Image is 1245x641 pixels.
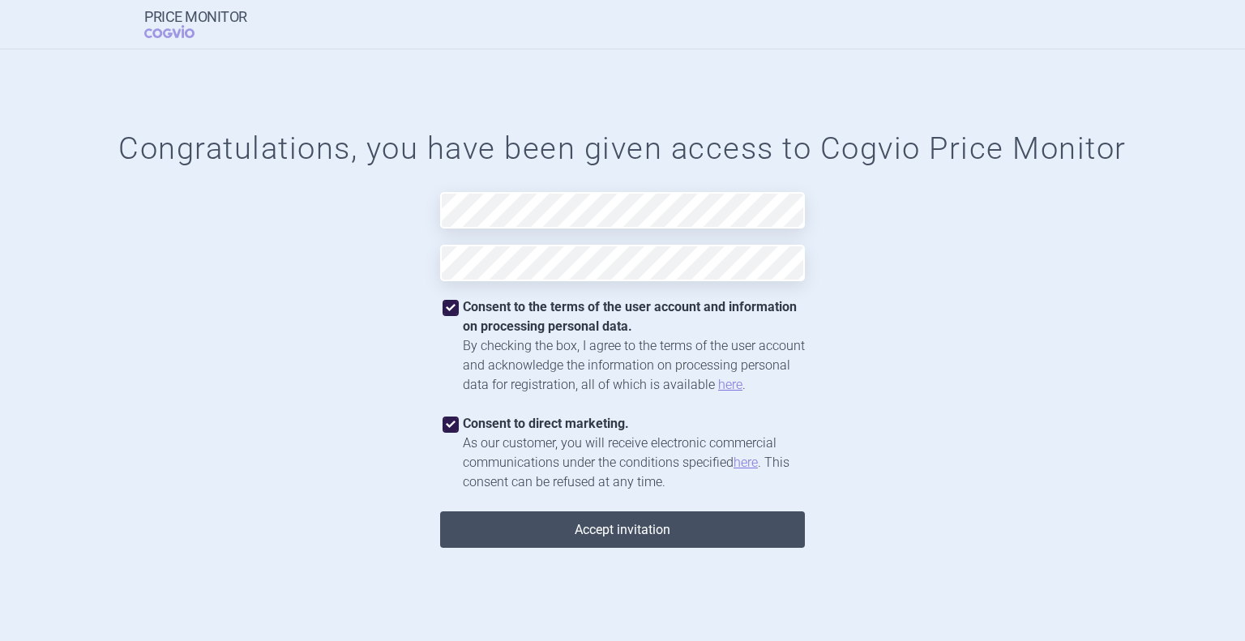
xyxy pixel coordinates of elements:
div: As our customer, you will receive electronic commercial communications under the conditions speci... [463,434,805,492]
div: By checking the box, I agree to the terms of the user account and acknowledge the information on ... [463,336,805,395]
a: here [734,455,758,470]
a: here [718,377,742,392]
span: COGVIO [144,25,217,38]
h1: Congratulations, you have been given access to Cogvio Price Monitor [32,130,1213,168]
a: Price MonitorCOGVIO [144,9,247,40]
div: Consent to the terms of the user account and information on processing personal data. [463,297,805,336]
div: Consent to direct marketing. [463,414,805,434]
button: Accept invitation [440,511,805,548]
strong: Price Monitor [144,9,247,25]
